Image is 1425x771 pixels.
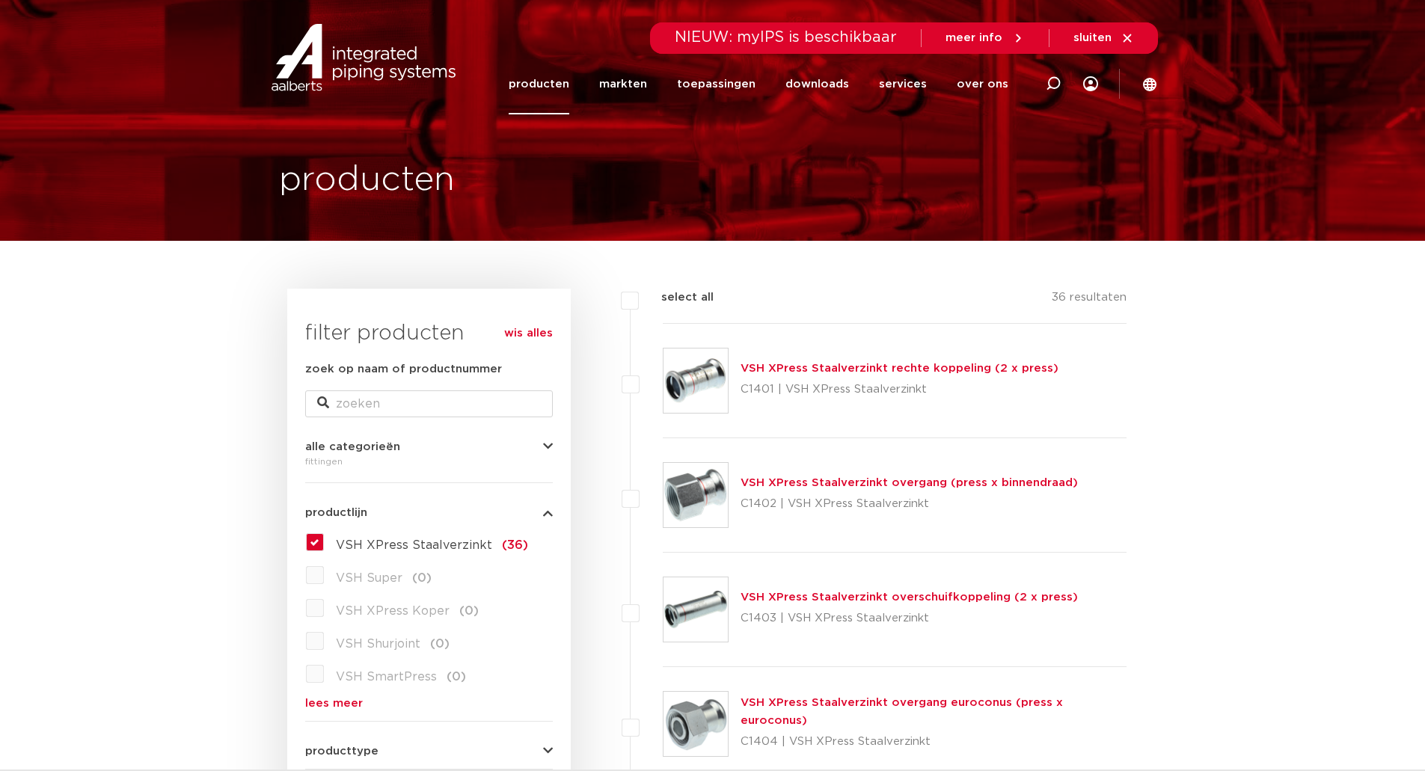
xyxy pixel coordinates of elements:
span: (0) [447,671,466,683]
a: lees meer [305,698,553,709]
a: over ons [957,54,1008,114]
img: Thumbnail for VSH XPress Staalverzinkt overgang (press x binnendraad) [664,463,728,527]
h3: filter producten [305,319,553,348]
div: my IPS [1083,54,1098,114]
a: wis alles [504,325,553,343]
span: VSH Super [336,572,402,584]
span: VSH Shurjoint [336,638,420,650]
a: producten [509,54,569,114]
span: NIEUW: myIPS is beschikbaar [675,30,897,45]
button: producttype [305,746,553,757]
button: productlijn [305,507,553,518]
a: VSH XPress Staalverzinkt overgang (press x binnendraad) [741,477,1078,488]
span: VSH XPress Staalverzinkt [336,539,492,551]
nav: Menu [509,54,1008,114]
p: C1401 | VSH XPress Staalverzinkt [741,378,1058,402]
h1: producten [279,156,455,204]
div: fittingen [305,452,553,470]
a: services [879,54,927,114]
label: zoek op naam of productnummer [305,360,502,378]
span: (0) [430,638,450,650]
span: (36) [502,539,528,551]
a: VSH XPress Staalverzinkt overgang euroconus (press x euroconus) [741,697,1063,726]
span: sluiten [1073,32,1112,43]
input: zoeken [305,390,553,417]
span: meer info [946,32,1002,43]
span: (0) [459,605,479,617]
img: Thumbnail for VSH XPress Staalverzinkt overschuifkoppeling (2 x press) [664,577,728,642]
p: C1402 | VSH XPress Staalverzinkt [741,492,1078,516]
a: toepassingen [677,54,756,114]
img: Thumbnail for VSH XPress Staalverzinkt rechte koppeling (2 x press) [664,348,728,413]
span: productlijn [305,507,367,518]
span: producttype [305,746,379,757]
p: C1403 | VSH XPress Staalverzinkt [741,606,1078,630]
span: VSH SmartPress [336,671,437,683]
button: alle categorieën [305,441,553,452]
a: markten [599,54,647,114]
p: C1404 | VSH XPress Staalverzinkt [741,730,1127,754]
img: Thumbnail for VSH XPress Staalverzinkt overgang euroconus (press x euroconus) [664,692,728,756]
span: alle categorieën [305,441,400,452]
a: downloads [785,54,849,114]
p: 36 resultaten [1052,289,1127,312]
a: meer info [946,31,1025,45]
label: select all [639,289,714,307]
a: sluiten [1073,31,1134,45]
a: VSH XPress Staalverzinkt overschuifkoppeling (2 x press) [741,592,1078,603]
span: VSH XPress Koper [336,605,450,617]
span: (0) [412,572,432,584]
a: VSH XPress Staalverzinkt rechte koppeling (2 x press) [741,363,1058,374]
